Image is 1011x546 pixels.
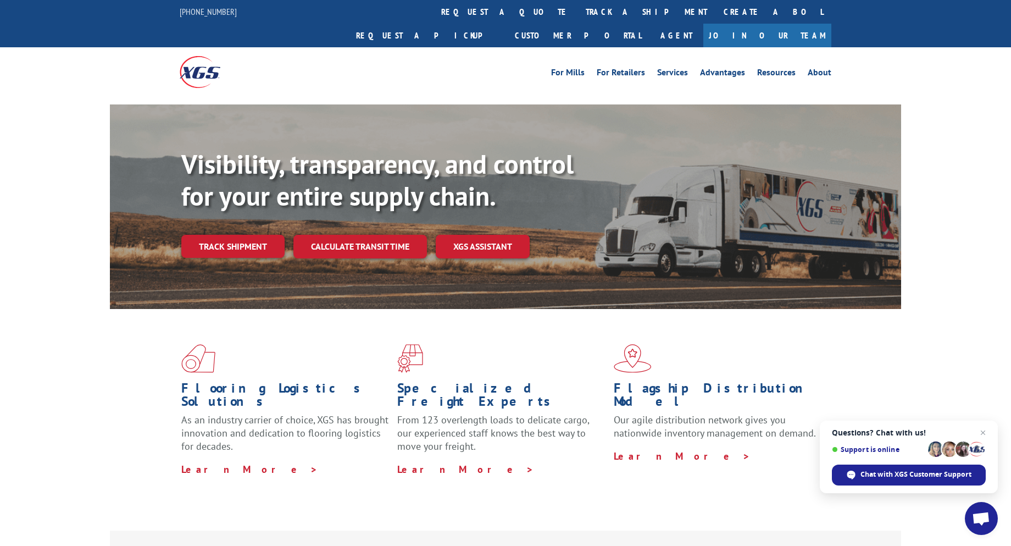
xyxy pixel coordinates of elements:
b: Visibility, transparency, and control for your entire supply chain. [181,147,574,213]
a: Learn More > [614,450,751,462]
a: For Mills [551,68,585,80]
img: xgs-icon-flagship-distribution-model-red [614,344,652,373]
a: [PHONE_NUMBER] [180,6,237,17]
span: Support is online [832,445,924,454]
a: XGS ASSISTANT [436,235,530,258]
div: Open chat [965,502,998,535]
h1: Flagship Distribution Model [614,382,821,413]
a: Learn More > [181,463,318,476]
a: Agent [649,24,703,47]
a: Services [657,68,688,80]
span: As an industry carrier of choice, XGS has brought innovation and dedication to flooring logistics... [181,413,388,453]
a: Request a pickup [348,24,507,47]
a: Learn More > [397,463,534,476]
span: Chat with XGS Customer Support [860,470,971,479]
a: For Retailers [597,68,645,80]
img: xgs-icon-total-supply-chain-intelligence-red [181,344,215,373]
a: Calculate transit time [293,235,427,258]
span: Questions? Chat with us! [832,428,986,437]
h1: Specialized Freight Experts [397,382,605,413]
a: Resources [757,68,796,80]
p: From 123 overlength loads to delicate cargo, our experienced staff knows the best way to move you... [397,413,605,462]
a: Customer Portal [507,24,649,47]
span: Our agile distribution network gives you nationwide inventory management on demand. [614,413,816,439]
a: Track shipment [181,235,285,258]
img: xgs-icon-focused-on-flooring-red [397,344,423,373]
a: About [808,68,831,80]
span: Close chat [976,426,990,439]
div: Chat with XGS Customer Support [832,465,986,486]
h1: Flooring Logistics Solutions [181,382,389,413]
a: Join Our Team [703,24,831,47]
a: Advantages [700,68,745,80]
